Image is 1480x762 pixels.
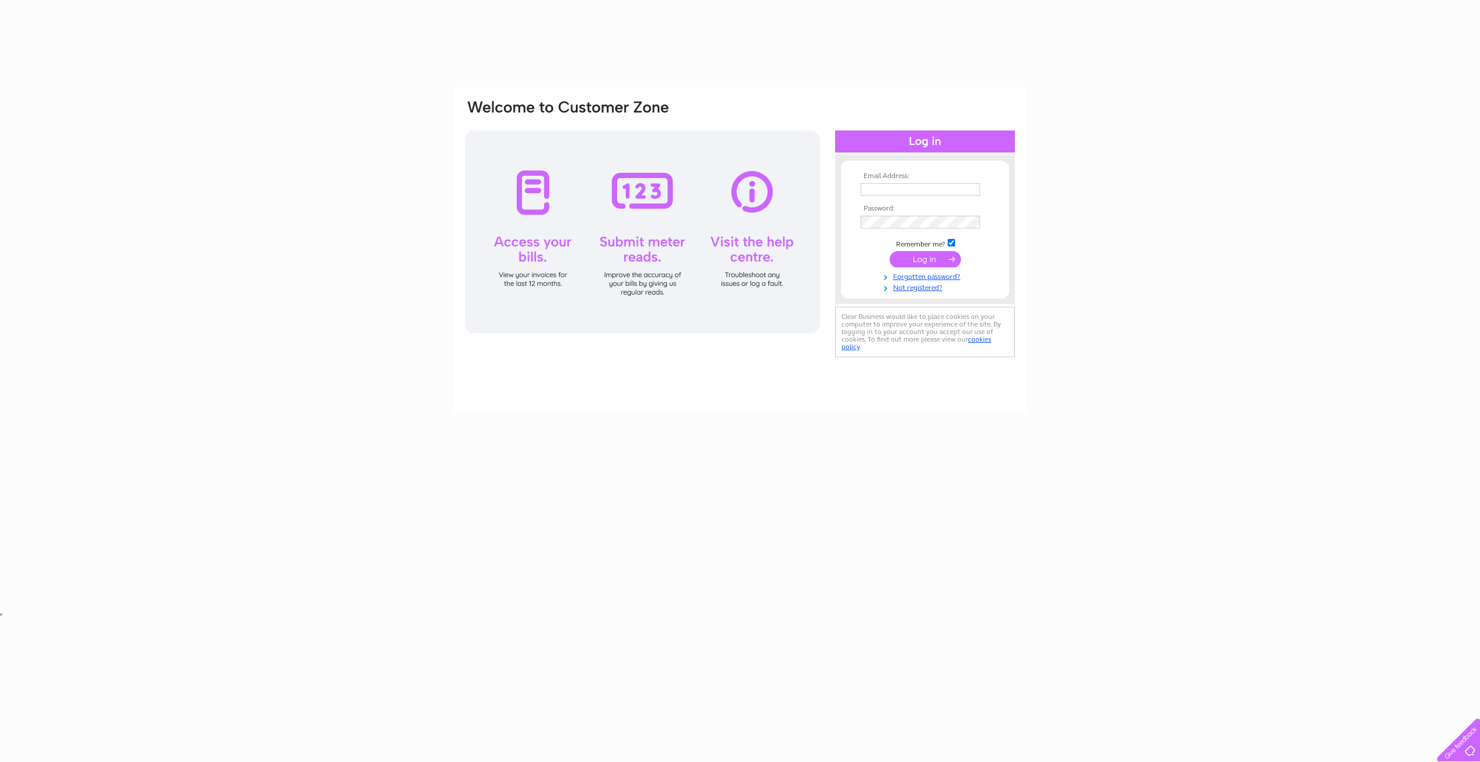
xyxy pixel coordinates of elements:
[858,237,992,249] td: Remember me?
[861,270,992,281] a: Forgotten password?
[858,172,992,180] th: Email Address:
[861,281,992,292] a: Not registered?
[841,335,991,351] a: cookies policy
[890,251,961,267] input: Submit
[858,205,992,213] th: Password:
[835,307,1015,357] div: Clear Business would like to place cookies on your computer to improve your experience of the sit...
